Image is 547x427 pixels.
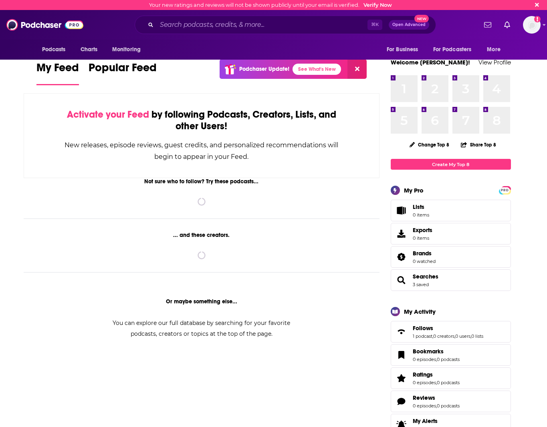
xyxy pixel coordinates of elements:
button: open menu [428,42,483,57]
a: Ratings [413,371,460,378]
span: Lists [413,203,429,210]
a: Charts [75,42,103,57]
img: Podchaser - Follow, Share and Rate Podcasts [6,17,83,32]
a: Create My Top 8 [391,159,511,170]
span: Follows [391,321,511,343]
button: Show profile menu [523,16,541,34]
a: Follows [394,326,410,337]
input: Search podcasts, credits, & more... [157,18,367,31]
span: My Feed [36,61,79,79]
span: My Alerts [413,417,438,425]
button: open menu [481,42,511,57]
a: 0 podcasts [437,403,460,409]
span: Ratings [413,371,433,378]
a: 0 episodes [413,380,436,385]
span: Reviews [391,391,511,412]
a: 0 watched [413,259,436,264]
span: Activate your Feed [67,108,149,120]
span: Brands [391,246,511,268]
div: New releases, episode reviews, guest credits, and personalized recommendations will begin to appe... [64,139,339,162]
span: Ratings [391,367,511,389]
span: , [436,357,437,362]
span: Searches [391,269,511,291]
div: Search podcasts, credits, & more... [135,16,436,34]
a: Bookmarks [413,348,460,355]
span: , [436,403,437,409]
a: Verify Now [363,2,392,8]
span: More [487,44,501,55]
a: Searches [413,273,438,280]
a: My Feed [36,61,79,85]
span: Popular Feed [89,61,157,79]
a: 0 episodes [413,403,436,409]
a: 0 creators [433,333,454,339]
span: Brands [413,250,432,257]
span: 0 items [413,212,429,218]
span: For Podcasters [433,44,472,55]
span: , [436,380,437,385]
button: open menu [36,42,76,57]
a: 0 episodes [413,357,436,362]
a: 0 podcasts [437,357,460,362]
a: 0 users [455,333,470,339]
button: open menu [381,42,428,57]
span: , [432,333,433,339]
a: Brands [394,251,410,263]
span: Open Advanced [392,23,426,27]
a: Popular Feed [89,61,157,85]
div: You can explore our full database by searching for your favorite podcasts, creators or topics at ... [103,318,300,339]
a: Show notifications dropdown [501,18,513,32]
a: Lists [391,200,511,221]
a: Ratings [394,373,410,384]
svg: Email not verified [534,16,541,22]
a: Brands [413,250,436,257]
button: Change Top 8 [405,140,454,150]
span: ⌘ K [367,20,382,30]
span: Charts [81,44,98,55]
div: Your new ratings and reviews will not be shown publicly until your email is verified. [149,2,392,8]
span: Lists [394,205,410,216]
a: See What's New [293,64,341,75]
span: Exports [413,227,432,234]
a: Welcome [PERSON_NAME]! [391,58,470,66]
button: open menu [107,42,151,57]
a: Show notifications dropdown [481,18,495,32]
a: 0 podcasts [437,380,460,385]
button: Open AdvancedNew [389,20,429,30]
a: View Profile [478,58,511,66]
span: , [470,333,471,339]
img: User Profile [523,16,541,34]
a: 1 podcast [413,333,432,339]
span: Podcasts [42,44,66,55]
div: My Pro [404,186,424,194]
a: Reviews [413,394,460,401]
div: Or maybe something else... [24,298,380,305]
a: Searches [394,275,410,286]
span: PRO [500,187,510,193]
button: Share Top 8 [460,137,497,152]
p: Podchaser Update! [239,66,289,72]
span: Reviews [413,394,435,401]
span: For Business [387,44,418,55]
a: Bookmarks [394,349,410,361]
span: Lists [413,203,424,210]
a: Reviews [394,396,410,407]
a: PRO [500,187,510,193]
span: New [414,15,429,22]
a: Follows [413,325,483,332]
a: Exports [391,223,511,245]
span: 0 items [413,235,432,241]
div: Not sure who to follow? Try these podcasts... [24,178,380,185]
div: My Activity [404,308,436,315]
span: , [454,333,455,339]
span: Exports [394,228,410,239]
span: Logged in as PodResearchSSM [523,16,541,34]
div: ... and these creators. [24,232,380,239]
span: Bookmarks [413,348,444,355]
a: 0 lists [471,333,483,339]
div: by following Podcasts, Creators, Lists, and other Users! [64,109,339,132]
